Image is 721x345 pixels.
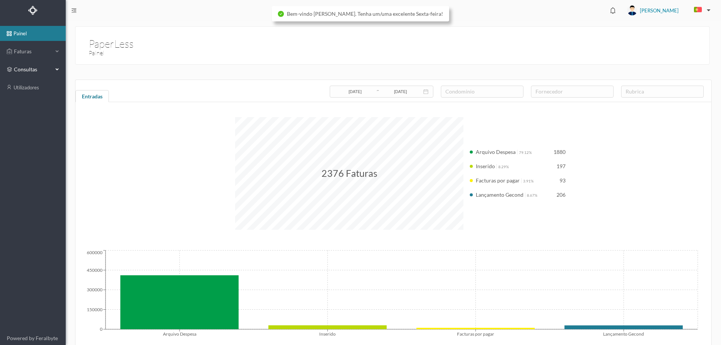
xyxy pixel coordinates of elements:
i: icon: calendar [423,89,428,94]
span: 3.91% [523,179,534,183]
h3: Painel [89,48,396,58]
span: 8.67% [527,193,537,197]
div: Entradas [75,90,109,105]
tspan: Inserido [319,331,336,337]
tspan: 0 [100,326,103,332]
i: icon: check-circle [278,11,284,17]
img: user_titan3.af2715ee.jpg [627,5,637,15]
span: Lançamento Gecond [476,191,523,198]
input: Data inicial [334,87,376,96]
tspan: 150000 [87,307,103,312]
div: condomínio [445,88,516,95]
img: Logo [28,6,38,15]
i: icon: bell [608,6,618,15]
tspan: 300000 [87,287,103,292]
tspan: 450000 [87,267,103,273]
tspan: Facturas por pagar [457,331,494,337]
span: Faturas [12,48,53,55]
span: 93 [560,177,566,184]
span: 206 [557,191,566,198]
span: 197 [557,163,566,169]
span: 2376 Faturas [321,167,377,179]
span: consultas [14,66,51,73]
tspan: Lançamento Gecond [603,331,644,337]
input: Data final [380,87,421,96]
button: PT [688,4,713,16]
div: fornecedor [535,88,606,95]
div: rubrica [626,88,696,95]
span: 79.12% [519,150,532,155]
tspan: 600000 [87,250,103,255]
tspan: Arquivo Despesa [163,331,196,337]
i: icon: menu-fold [71,8,77,13]
span: 8.29% [498,164,509,169]
span: 1880 [554,149,566,155]
span: Arquivo Despesa [476,149,516,155]
span: Bem-vindo [PERSON_NAME]. Tenha um/uma excelente Sexta-feira! [287,11,443,17]
span: Facturas por pagar [476,177,520,184]
h1: PaperLess [89,36,134,39]
span: Inserido [476,163,495,169]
